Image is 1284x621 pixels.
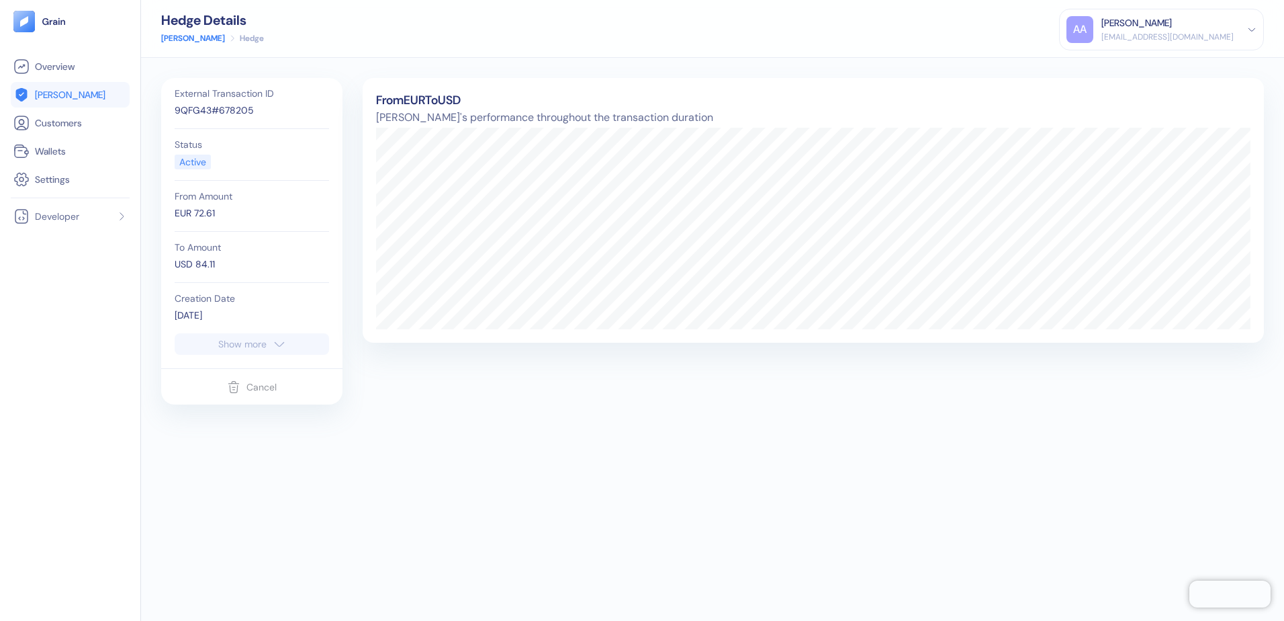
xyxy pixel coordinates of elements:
[35,60,75,73] span: Overview
[13,143,127,159] a: Wallets
[175,294,329,303] div: Creation Date
[35,210,79,223] span: Developer
[161,13,264,27] div: Hedge Details
[175,257,329,272] div: USD 84.11
[1101,31,1234,43] div: [EMAIL_ADDRESS][DOMAIN_NAME]
[13,115,127,131] a: Customers
[179,155,206,169] div: Active
[376,91,1250,110] div: From EUR To USD
[175,103,329,118] div: 9QFG43#678205
[35,144,66,158] span: Wallets
[218,339,267,349] div: Show more
[42,17,66,26] img: logo
[161,32,225,44] a: [PERSON_NAME]
[35,173,70,186] span: Settings
[1101,16,1172,30] div: [PERSON_NAME]
[175,140,329,149] div: Status
[175,192,329,201] div: From Amount
[175,308,329,323] div: [DATE]
[13,87,127,103] a: [PERSON_NAME]
[175,206,329,220] div: EUR 72.61
[13,11,35,32] img: logo-tablet-V2.svg
[175,243,329,252] div: To Amount
[376,110,1250,126] span: [PERSON_NAME]'s performance throughout the transaction duration
[227,374,277,400] button: Cancel
[175,89,329,98] div: External Transaction ID
[13,171,127,188] a: Settings
[1189,581,1271,608] iframe: Chatra live chat
[35,88,105,101] span: [PERSON_NAME]
[13,58,127,75] a: Overview
[1066,16,1093,43] div: AA
[175,333,329,355] button: Show more
[35,116,82,130] span: Customers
